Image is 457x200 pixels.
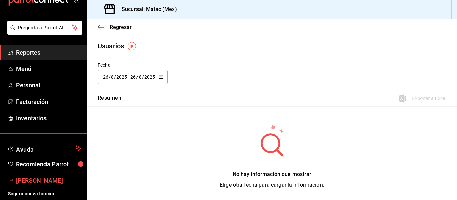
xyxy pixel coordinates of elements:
[128,42,136,50] img: Tooltip marker
[220,182,324,188] span: Elige otra fecha para cargar la información.
[16,176,81,185] span: [PERSON_NAME]
[16,144,73,152] span: Ayuda
[16,160,81,169] span: Recomienda Parrot
[16,64,81,73] span: Menú
[116,74,127,80] input: Year
[18,24,72,31] span: Pregunta a Parrot AI
[98,41,124,51] div: Usuarios
[116,5,177,13] h3: Sucursal: Malac (Mex)
[16,48,81,57] span: Reportes
[103,74,109,80] input: Day
[114,74,116,80] span: /
[16,114,81,123] span: Inventarios
[111,74,114,80] input: Month
[98,95,121,106] div: navigation tabs
[110,24,132,30] span: Regresar
[128,74,129,80] span: -
[98,62,168,69] div: Fecha
[98,95,121,106] button: Resumen
[220,170,324,178] div: No hay información que mostrar
[16,97,81,106] span: Facturación
[16,81,81,90] span: Personal
[7,21,82,35] button: Pregunta a Parrot AI
[5,29,82,36] a: Pregunta a Parrot AI
[98,24,132,30] button: Regresar
[139,74,142,80] input: Month
[130,74,136,80] input: Day
[144,74,155,80] input: Year
[142,74,144,80] span: /
[8,190,81,197] span: Sugerir nueva función
[109,74,111,80] span: /
[136,74,138,80] span: /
